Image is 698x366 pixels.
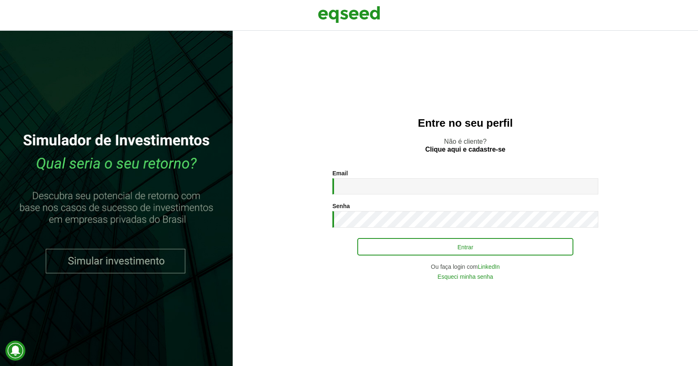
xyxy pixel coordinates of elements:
a: Clique aqui e cadastre-se [425,146,506,153]
a: LinkedIn [478,264,500,270]
h2: Entre no seu perfil [249,117,681,129]
div: Ou faça login com [332,264,598,270]
img: EqSeed Logo [318,4,380,25]
label: Senha [332,203,350,209]
a: Esqueci minha senha [437,274,493,280]
button: Entrar [357,238,573,255]
p: Não é cliente? [249,138,681,153]
label: Email [332,170,348,176]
